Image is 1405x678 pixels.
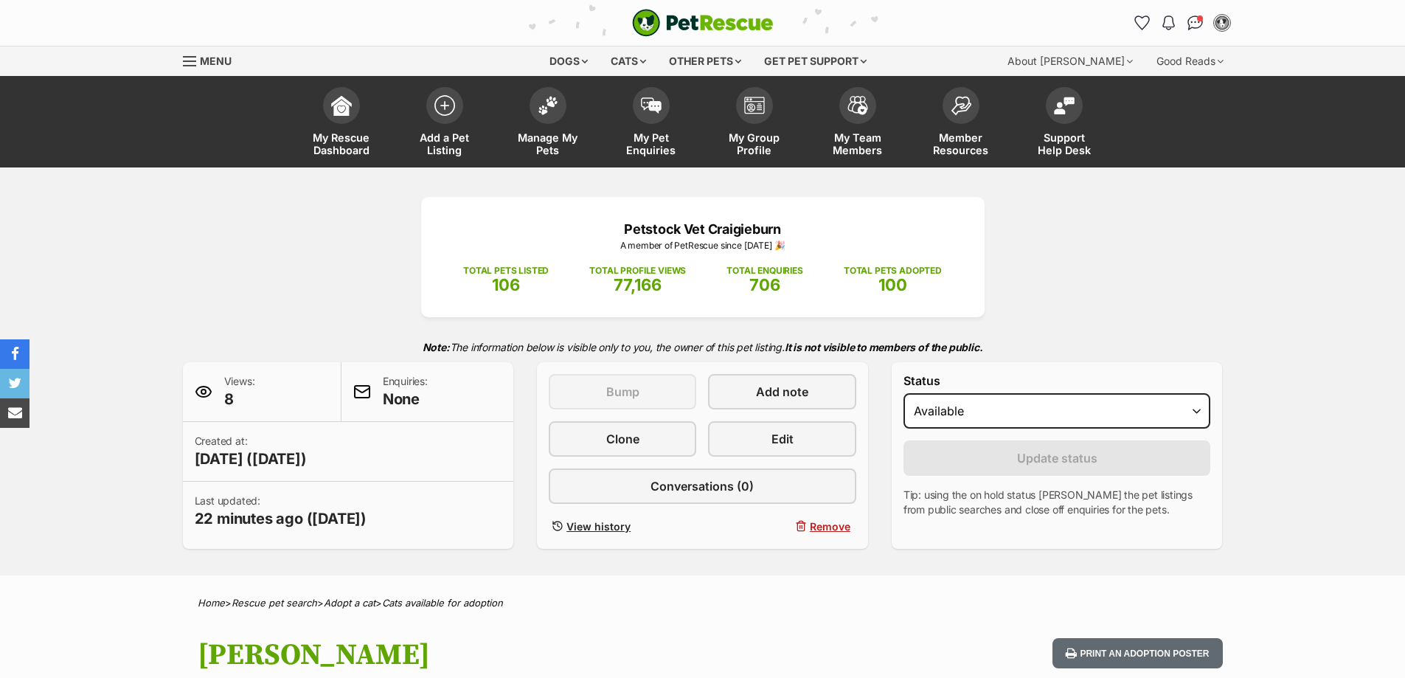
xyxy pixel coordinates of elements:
[463,264,549,277] p: TOTAL PETS LISTED
[1131,11,1154,35] a: Favourites
[195,434,307,469] p: Created at:
[708,374,856,409] a: Add note
[903,440,1211,476] button: Update status
[515,131,581,156] span: Manage My Pets
[549,516,696,537] a: View history
[331,95,352,116] img: dashboard-icon-eb2f2d2d3e046f16d808141f083e7271f6b2e854fb5c12c21221c1fb7104beca.svg
[195,508,367,529] span: 22 minutes ago ([DATE])
[198,597,225,609] a: Home
[1013,80,1116,167] a: Support Help Desk
[756,383,808,401] span: Add note
[726,264,802,277] p: TOTAL ENQUIRIES
[183,46,242,73] a: Menu
[1054,97,1075,114] img: help-desk-icon-fdf02630f3aa405de69fd3d07c3f3aa587a6932b1a1747fa1d2bba05be0121f9.svg
[825,131,891,156] span: My Team Members
[1052,638,1222,668] button: Print an adoption poster
[810,519,850,534] span: Remove
[1215,15,1229,30] img: Petstock Vet profile pic
[1031,131,1097,156] span: Support Help Desk
[538,96,558,115] img: manage-my-pets-icon-02211641906a0b7f246fdf0571729dbe1e7629f14944591b6c1af311fb30b64b.svg
[844,264,942,277] p: TOTAL PETS ADOPTED
[423,341,450,353] strong: Note:
[434,95,455,116] img: add-pet-listing-icon-0afa8454b4691262ce3f59096e99ab1cd57d4a30225e0717b998d2c9b9846f56.svg
[606,430,639,448] span: Clone
[539,46,598,76] div: Dogs
[651,477,754,495] span: Conversations (0)
[606,383,639,401] span: Bump
[754,46,877,76] div: Get pet support
[600,46,656,76] div: Cats
[909,80,1013,167] a: Member Resources
[903,488,1211,517] p: Tip: using the on hold status [PERSON_NAME] the pet listings from public searches and close off e...
[549,468,856,504] a: Conversations (0)
[443,239,962,252] p: A member of PetRescue since [DATE] 🎉
[200,55,232,67] span: Menu
[951,96,971,116] img: member-resources-icon-8e73f808a243e03378d46382f2149f9095a855e16c252ad45f914b54edf8863c.svg
[308,131,375,156] span: My Rescue Dashboard
[806,80,909,167] a: My Team Members
[224,374,255,409] p: Views:
[1157,11,1181,35] button: Notifications
[708,421,856,457] a: Edit
[659,46,752,76] div: Other pets
[618,131,684,156] span: My Pet Enquiries
[785,341,983,353] strong: It is not visible to members of the public.
[383,389,428,409] span: None
[443,219,962,239] p: Petstock Vet Craigieburn
[1131,11,1234,35] ul: Account quick links
[1017,449,1097,467] span: Update status
[744,97,765,114] img: group-profile-icon-3fa3cf56718a62981997c0bc7e787c4b2cf8bcc04b72c1350f741eb67cf2f40e.svg
[903,374,1211,387] label: Status
[183,332,1223,362] p: The information below is visible only to you, the owner of this pet listing.
[703,80,806,167] a: My Group Profile
[492,275,520,294] span: 106
[1146,46,1234,76] div: Good Reads
[749,275,780,294] span: 706
[632,9,774,37] a: PetRescue
[614,275,662,294] span: 77,166
[195,494,367,529] p: Last updated:
[412,131,478,156] span: Add a Pet Listing
[721,131,788,156] span: My Group Profile
[198,638,822,672] h1: [PERSON_NAME]
[224,389,255,409] span: 8
[1184,11,1207,35] a: Conversations
[997,46,1143,76] div: About [PERSON_NAME]
[383,374,428,409] p: Enquiries:
[1210,11,1234,35] button: My account
[600,80,703,167] a: My Pet Enquiries
[1187,15,1203,30] img: chat-41dd97257d64d25036548639549fe6c8038ab92f7586957e7f3b1b290dea8141.svg
[771,430,794,448] span: Edit
[393,80,496,167] a: Add a Pet Listing
[549,374,696,409] button: Bump
[589,264,686,277] p: TOTAL PROFILE VIEWS
[566,519,631,534] span: View history
[290,80,393,167] a: My Rescue Dashboard
[847,96,868,115] img: team-members-icon-5396bd8760b3fe7c0b43da4ab00e1e3bb1a5d9ba89233759b79545d2d3fc5d0d.svg
[161,598,1245,609] div: > > >
[549,421,696,457] a: Clone
[324,597,375,609] a: Adopt a cat
[878,275,907,294] span: 100
[1162,15,1174,30] img: notifications-46538b983faf8c2785f20acdc204bb7945ddae34d4c08c2a6579f10ce5e182be.svg
[232,597,317,609] a: Rescue pet search
[195,449,307,469] span: [DATE] ([DATE])
[641,97,662,114] img: pet-enquiries-icon-7e3ad2cf08bfb03b45e93fb7055b45f3efa6380592205ae92323e6603595dc1f.svg
[928,131,994,156] span: Member Resources
[632,9,774,37] img: logo-cat-932fe2b9b8326f06289b0f2fb663e598f794de774fb13d1741a6617ecf9a85b4.svg
[708,516,856,537] button: Remove
[382,597,503,609] a: Cats available for adoption
[496,80,600,167] a: Manage My Pets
